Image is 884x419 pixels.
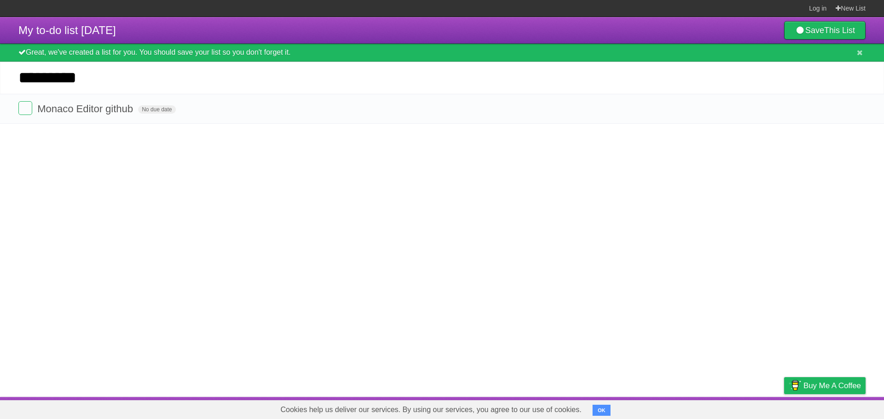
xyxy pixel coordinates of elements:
span: No due date [138,105,175,114]
img: Buy me a coffee [789,378,801,393]
a: Developers [692,399,729,417]
span: Monaco Editor github [37,103,135,115]
a: SaveThis List [784,21,866,40]
a: Suggest a feature [808,399,866,417]
span: Buy me a coffee [803,378,861,394]
span: My to-do list [DATE] [18,24,116,36]
a: Buy me a coffee [784,377,866,394]
label: Done [18,101,32,115]
a: About [662,399,681,417]
a: Privacy [772,399,796,417]
span: Cookies help us deliver our services. By using our services, you agree to our use of cookies. [271,401,591,419]
a: Terms [741,399,761,417]
button: OK [593,405,611,416]
b: This List [824,26,855,35]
